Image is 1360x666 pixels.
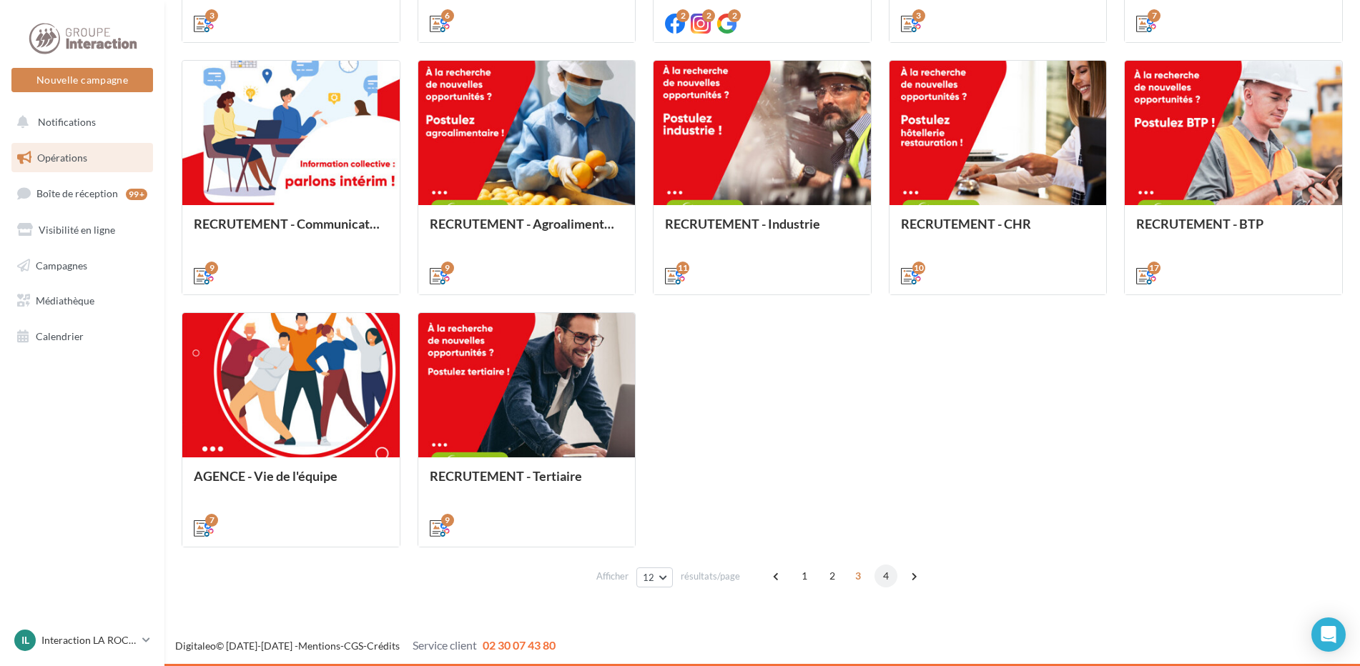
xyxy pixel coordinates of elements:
[205,262,218,274] div: 9
[636,567,673,587] button: 12
[39,224,115,236] span: Visibilité en ligne
[1148,9,1161,22] div: 7
[298,640,340,652] a: Mentions
[821,565,844,587] span: 2
[430,469,624,497] div: RECRUTEMENT - Tertiaire
[36,330,84,342] span: Calendrier
[11,627,153,654] a: IL Interaction LA ROCHE SUR YON
[793,565,816,587] span: 1
[9,322,156,352] a: Calendrier
[430,217,624,245] div: RECRUTEMENT - Agroalimentaire
[441,262,454,274] div: 9
[37,151,87,164] span: Opérations
[413,638,477,652] span: Service client
[441,9,454,22] div: 6
[1311,617,1346,652] div: Open Intercom Messenger
[9,251,156,281] a: Campagnes
[643,572,655,583] span: 12
[9,178,156,209] a: Boîte de réception99+
[21,633,29,647] span: IL
[1148,262,1161,274] div: 17
[901,217,1095,245] div: RECRUTEMENT - CHR
[676,262,689,274] div: 11
[9,286,156,316] a: Médiathèque
[702,9,715,22] div: 2
[9,215,156,245] a: Visibilité en ligne
[194,469,388,497] div: AGENCE - Vie de l'équipe
[1136,217,1331,245] div: RECRUTEMENT - BTP
[175,640,216,652] a: Digitaleo
[205,9,218,22] div: 3
[676,9,689,22] div: 2
[41,633,137,647] p: Interaction LA ROCHE SUR YON
[36,259,87,271] span: Campagnes
[681,570,740,583] span: résultats/page
[36,294,94,307] span: Médiathèque
[344,640,363,652] a: CGS
[194,217,388,245] div: RECRUTEMENT - Communication externe
[483,638,556,652] span: 02 30 07 43 80
[36,187,118,199] span: Boîte de réception
[175,640,556,652] span: © [DATE]-[DATE] - - -
[11,68,153,92] button: Nouvelle campagne
[847,565,869,587] span: 3
[441,514,454,527] div: 9
[912,9,925,22] div: 3
[874,565,897,587] span: 4
[9,107,150,137] button: Notifications
[367,640,400,652] a: Crédits
[38,116,96,128] span: Notifications
[728,9,741,22] div: 2
[596,570,629,583] span: Afficher
[9,143,156,173] a: Opérations
[205,514,218,527] div: 7
[126,189,147,200] div: 99+
[665,217,859,245] div: RECRUTEMENT - Industrie
[912,262,925,274] div: 10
